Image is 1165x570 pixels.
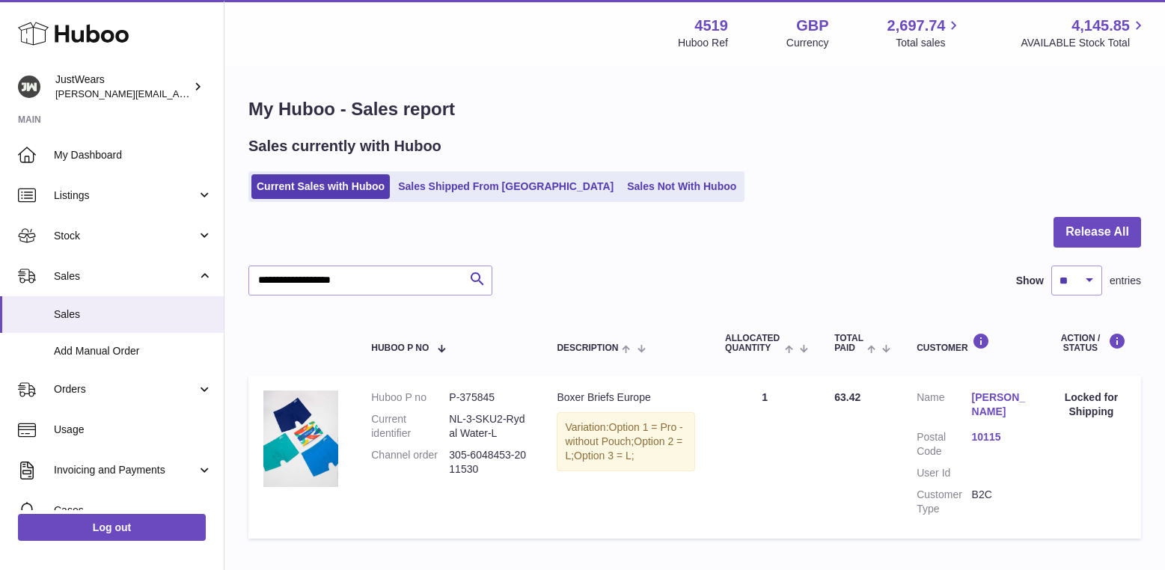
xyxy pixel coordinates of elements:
[1016,274,1044,288] label: Show
[54,189,197,203] span: Listings
[972,390,1027,419] a: [PERSON_NAME]
[917,333,1027,353] div: Customer
[18,76,40,98] img: josh@just-wears.com
[371,448,449,476] dt: Channel order
[972,430,1027,444] a: 10115
[248,97,1141,121] h1: My Huboo - Sales report
[1057,390,1126,419] div: Locked for Shipping
[1057,333,1126,353] div: Action / Status
[887,16,946,36] span: 2,697.74
[917,466,971,480] dt: User Id
[54,344,212,358] span: Add Manual Order
[449,412,527,441] dd: NL-3-SKU2-Rydal Water-L
[55,88,300,99] span: [PERSON_NAME][EMAIL_ADDRESS][DOMAIN_NAME]
[54,423,212,437] span: Usage
[263,390,338,487] img: 45191716391640.jpg
[54,382,197,396] span: Orders
[371,412,449,441] dt: Current identifier
[371,390,449,405] dt: Huboo P no
[972,488,1027,516] dd: B2C
[725,334,781,353] span: ALLOCATED Quantity
[55,73,190,101] div: JustWears
[574,450,635,462] span: Option 3 = L;
[710,376,819,538] td: 1
[449,390,527,405] dd: P-375845
[54,503,212,518] span: Cases
[557,390,695,405] div: Boxer Briefs Europe
[449,448,527,476] dd: 305-6048453-2011530
[1071,16,1130,36] span: 4,145.85
[917,390,971,423] dt: Name
[694,16,728,36] strong: 4519
[251,174,390,199] a: Current Sales with Huboo
[565,421,682,447] span: Option 1 = Pro - without Pouch;
[1021,36,1147,50] span: AVAILABLE Stock Total
[557,343,618,353] span: Description
[896,36,962,50] span: Total sales
[393,174,619,199] a: Sales Shipped From [GEOGRAPHIC_DATA]
[786,36,829,50] div: Currency
[54,269,197,284] span: Sales
[54,307,212,322] span: Sales
[917,430,971,459] dt: Postal Code
[1054,217,1141,248] button: Release All
[54,463,197,477] span: Invoicing and Payments
[622,174,741,199] a: Sales Not With Huboo
[18,514,206,541] a: Log out
[557,412,695,471] div: Variation:
[917,488,971,516] dt: Customer Type
[1021,16,1147,50] a: 4,145.85 AVAILABLE Stock Total
[54,229,197,243] span: Stock
[1110,274,1141,288] span: entries
[54,148,212,162] span: My Dashboard
[834,334,863,353] span: Total paid
[834,391,860,403] span: 63.42
[678,36,728,50] div: Huboo Ref
[796,16,828,36] strong: GBP
[371,343,429,353] span: Huboo P no
[248,136,441,156] h2: Sales currently with Huboo
[887,16,963,50] a: 2,697.74 Total sales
